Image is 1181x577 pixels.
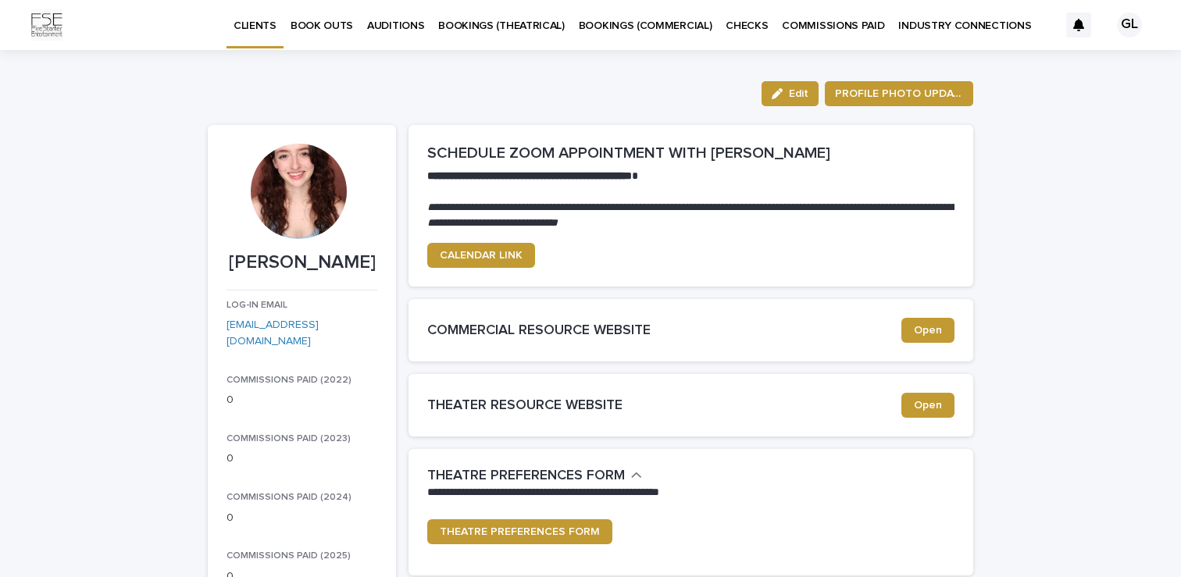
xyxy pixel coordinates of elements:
p: 0 [227,451,377,467]
a: Open [901,393,954,418]
span: THEATRE PREFERENCES FORM [440,526,600,537]
p: [PERSON_NAME] [227,251,377,274]
p: 0 [227,392,377,408]
button: PROFILE PHOTO UPDATE [825,81,973,106]
span: Open [914,400,942,411]
img: Km9EesSdRbS9ajqhBzyo [31,9,62,41]
div: GL [1117,12,1142,37]
h2: COMMERCIAL RESOURCE WEBSITE [427,322,901,340]
span: LOG-IN EMAIL [227,301,287,310]
span: COMMISSIONS PAID (2023) [227,434,351,443]
span: COMMISSIONS PAID (2025) [227,551,351,561]
a: Open [901,318,954,343]
h2: THEATRE PREFERENCES FORM [427,468,625,485]
span: CALENDAR LINK [440,250,523,261]
p: 0 [227,510,377,526]
a: CALENDAR LINK [427,243,535,268]
h2: SCHEDULE ZOOM APPOINTMENT WITH [PERSON_NAME] [427,144,954,162]
span: Edit [789,88,808,99]
a: [EMAIL_ADDRESS][DOMAIN_NAME] [227,319,319,347]
span: PROFILE PHOTO UPDATE [835,86,963,102]
button: Edit [762,81,819,106]
span: COMMISSIONS PAID (2024) [227,493,351,502]
button: THEATRE PREFERENCES FORM [427,468,642,485]
a: THEATRE PREFERENCES FORM [427,519,612,544]
span: Open [914,325,942,336]
span: COMMISSIONS PAID (2022) [227,376,351,385]
h2: THEATER RESOURCE WEBSITE [427,397,901,415]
